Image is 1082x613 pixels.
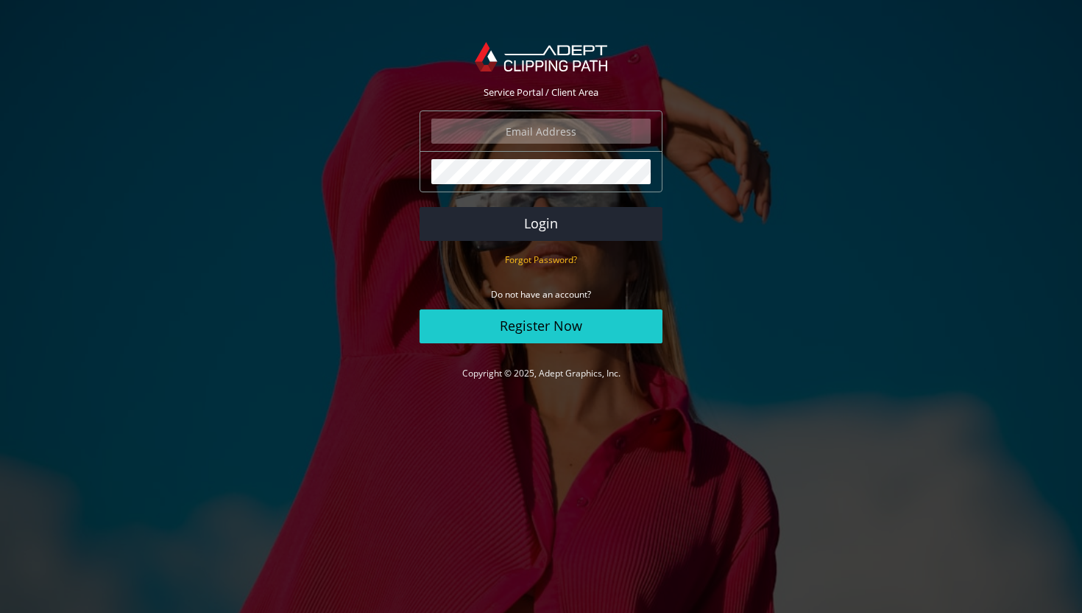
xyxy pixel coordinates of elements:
[505,253,577,266] a: Forgot Password?
[491,288,591,301] small: Do not have an account?
[431,119,651,144] input: Email Address
[462,367,620,379] a: Copyright © 2025, Adept Graphics, Inc.
[484,85,598,99] span: Service Portal / Client Area
[420,309,662,343] a: Register Now
[475,42,607,71] img: Adept Graphics
[420,207,662,241] button: Login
